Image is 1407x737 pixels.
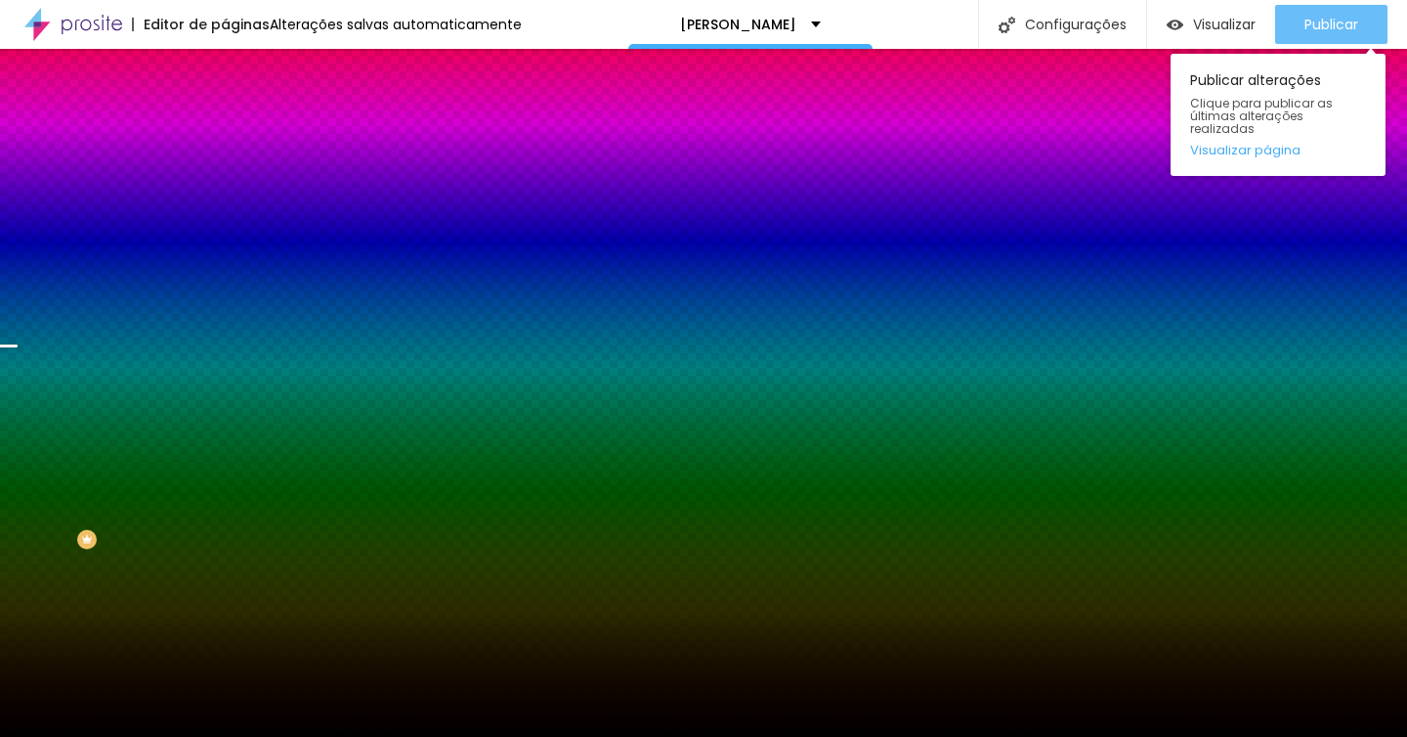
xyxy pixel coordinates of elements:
font: Visualizar [1193,15,1256,34]
font: Editor de páginas [144,15,270,34]
button: Publicar [1275,5,1387,44]
font: Visualizar página [1190,141,1300,159]
font: [PERSON_NAME] [680,15,796,34]
font: Publicar [1304,15,1358,34]
img: view-1.svg [1167,17,1183,33]
img: Ícone [999,17,1015,33]
a: Visualizar página [1190,144,1366,156]
font: Alterações salvas automaticamente [270,15,522,34]
font: Clique para publicar as últimas alterações realizadas [1190,95,1333,137]
font: Publicar alterações [1190,70,1321,90]
font: Configurações [1025,15,1127,34]
button: Visualizar [1147,5,1275,44]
